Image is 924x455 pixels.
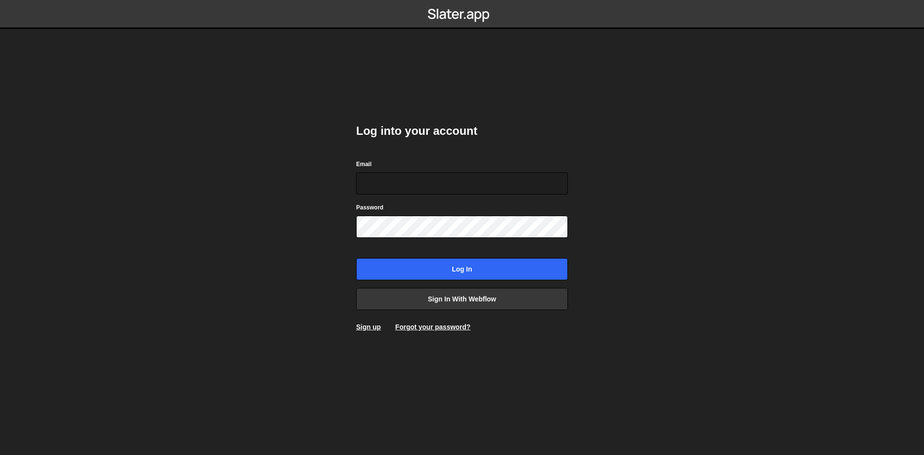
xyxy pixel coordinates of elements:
[356,159,372,169] label: Email
[395,323,470,331] a: Forgot your password?
[356,203,384,212] label: Password
[356,288,568,310] a: Sign in with Webflow
[356,258,568,280] input: Log in
[356,323,381,331] a: Sign up
[356,123,568,139] h2: Log into your account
